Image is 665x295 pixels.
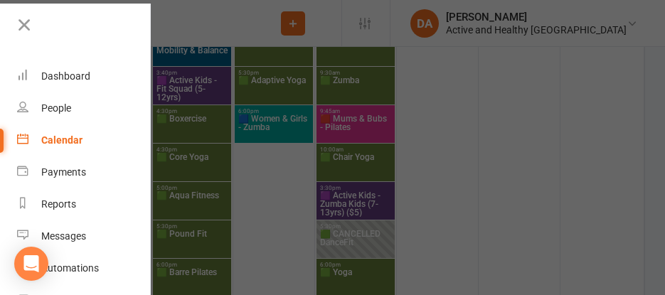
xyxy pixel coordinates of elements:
[41,134,83,146] div: Calendar
[41,230,86,242] div: Messages
[17,124,151,156] a: Calendar
[17,156,151,188] a: Payments
[17,188,151,220] a: Reports
[17,220,151,252] a: Messages
[17,92,151,124] a: People
[17,252,151,284] a: Automations
[41,166,86,178] div: Payments
[14,247,48,281] div: Open Intercom Messenger
[41,198,76,210] div: Reports
[41,262,99,274] div: Automations
[17,60,151,92] a: Dashboard
[41,70,90,82] div: Dashboard
[41,102,71,114] div: People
